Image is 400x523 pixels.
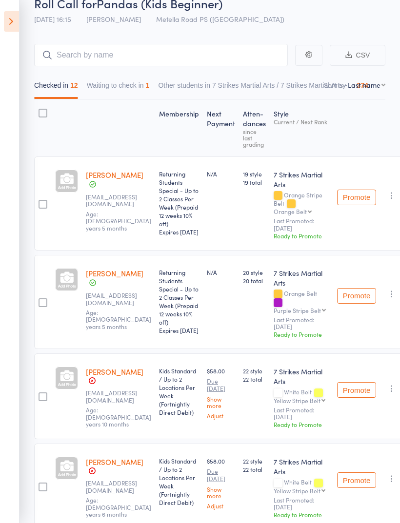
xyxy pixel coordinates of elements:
span: Age: [DEMOGRAPHIC_DATA] years 5 months [86,210,151,232]
div: N/A [207,268,235,276]
small: kiru.sydmail@gmail.com [86,292,149,306]
div: Returning Students Special - Up to 2 Classes Per Week (Prepaid 12 weeks 10% off) [159,268,199,334]
span: 22 total [243,375,266,383]
div: 7 Strikes Martial Arts [274,367,329,386]
small: Damon.clarkson1993@gmail.com [86,389,149,404]
small: Due [DATE] [207,468,235,482]
div: Purple Stripe Belt [274,307,321,313]
span: Age: [DEMOGRAPHIC_DATA] years 10 months [86,406,151,428]
div: since last grading [243,128,266,147]
div: $58.00 [207,367,235,419]
div: Ready to Promote [274,420,329,428]
a: Show more [207,486,235,499]
span: 19 total [243,178,266,186]
a: [PERSON_NAME] [86,457,143,467]
span: Age: [DEMOGRAPHIC_DATA] years 6 months [86,496,151,518]
div: Orange Stripe Belt [274,192,329,214]
button: Promote [337,382,376,398]
div: N/A [207,170,235,178]
small: kiru.sydmail@gmail.com [86,194,149,208]
div: Ready to Promote [274,232,329,240]
span: 20 style [243,268,266,276]
a: Show more [207,396,235,408]
div: Atten­dances [239,104,270,152]
small: Last Promoted: [DATE] [274,497,329,511]
div: Membership [155,104,203,152]
div: Last name [348,80,380,90]
div: Returning Students Special - Up to 2 Classes Per Week (Prepaid 12 weeks 10% off) [159,170,199,236]
button: Promote [337,190,376,205]
span: 22 style [243,457,266,465]
button: Promote [337,472,376,488]
div: Orange Belt [274,208,307,214]
a: [PERSON_NAME] [86,170,143,180]
a: [PERSON_NAME] [86,268,143,278]
div: 12 [70,81,78,89]
div: Kids Standard / Up to 2 Locations Per Week (Fortnightly Direct Debit) [159,457,199,506]
div: Orange Belt [274,290,329,313]
div: Ready to Promote [274,510,329,519]
button: Promote [337,288,376,304]
div: Style [270,104,333,152]
small: Due [DATE] [207,378,235,392]
a: Adjust [207,503,235,509]
input: Search by name [34,44,288,66]
span: 20 total [243,276,266,285]
small: Damon.clarkson1993@gmail.com [86,480,149,494]
div: 7 Strikes Martial Arts [274,268,329,288]
small: Last Promoted: [DATE] [274,217,329,232]
small: Last Promoted: [DATE] [274,407,329,421]
div: White Belt [274,388,329,403]
div: Yellow Stripe Belt [274,397,320,404]
div: White Belt [274,479,329,493]
div: 7 Strikes Martial Arts [274,170,329,189]
div: Expires [DATE] [159,228,199,236]
button: Checked in12 [34,77,78,99]
div: 7 Strikes Martial Arts [274,457,329,476]
label: Sort by [324,80,346,90]
a: Adjust [207,412,235,419]
button: CSV [330,45,385,66]
span: 22 total [243,465,266,473]
span: Metella Road PS ([GEOGRAPHIC_DATA]) [156,14,284,24]
a: [PERSON_NAME] [86,367,143,377]
div: Next Payment [203,104,239,152]
div: Yellow Stripe Belt [274,487,320,494]
span: [DATE] 16:15 [34,14,71,24]
button: Waiting to check in1 [87,77,150,99]
span: [PERSON_NAME] [86,14,141,24]
div: Kids Standard / Up to 2 Locations Per Week (Fortnightly Direct Debit) [159,367,199,416]
div: $58.00 [207,457,235,509]
span: 22 style [243,367,266,375]
div: 1 [146,81,150,89]
div: Ready to Promote [274,330,329,338]
small: Last Promoted: [DATE] [274,316,329,330]
span: 19 style [243,170,266,178]
div: Current / Next Rank [274,118,329,125]
span: Age: [DEMOGRAPHIC_DATA] years 5 months [86,308,151,330]
button: Other students in 7 Strikes Martial Arts / 7 Strikes Martial Arts - ...374 [158,77,368,99]
div: Expires [DATE] [159,326,199,334]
